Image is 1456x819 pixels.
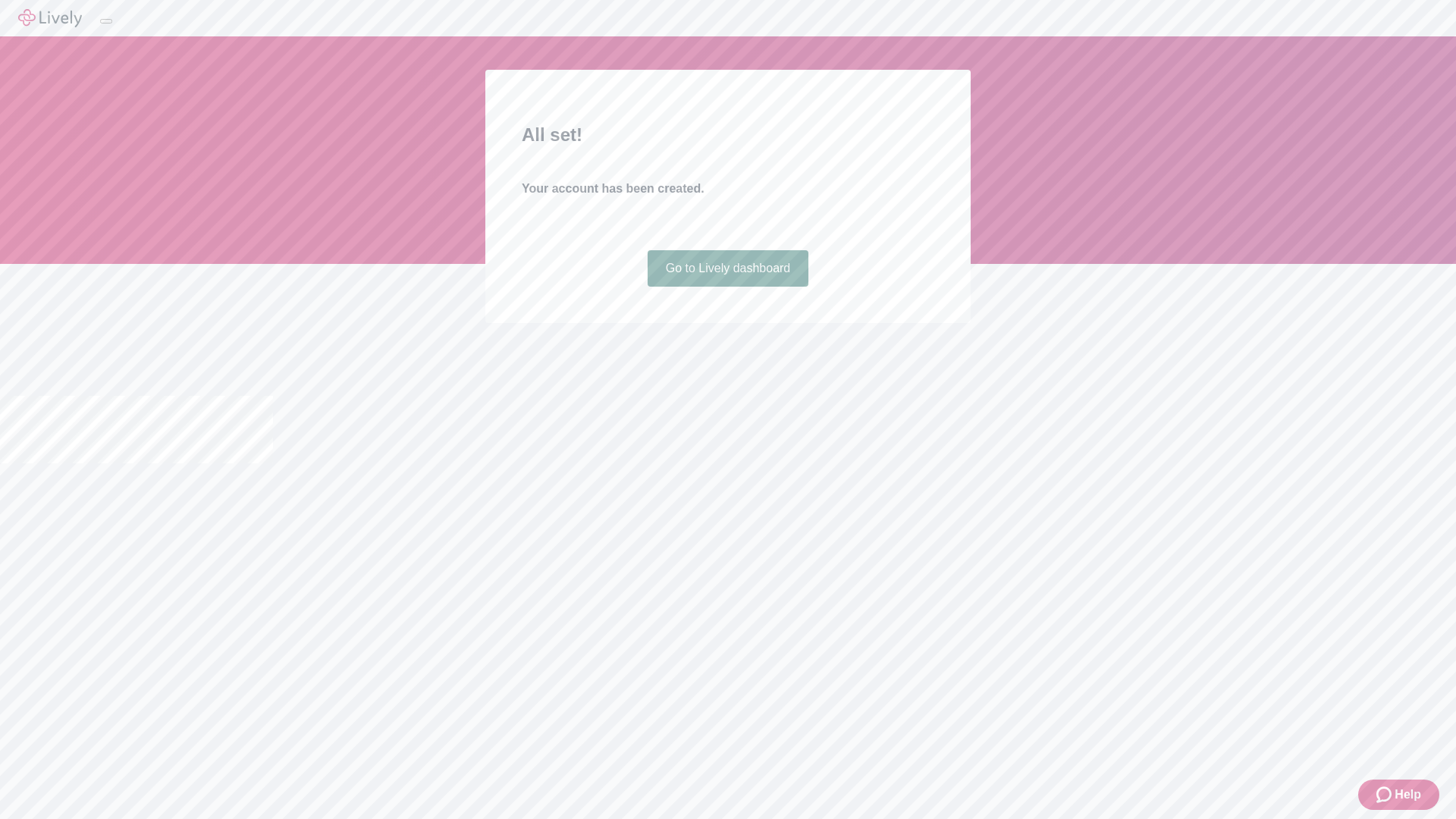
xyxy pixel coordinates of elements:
[1395,786,1421,804] span: Help
[100,19,112,24] button: Log out
[1358,780,1439,810] button: Zendesk support iconHelp
[18,9,82,27] img: Lively
[648,250,809,287] a: Go to Lively dashboard
[522,121,934,149] h2: All set!
[522,180,934,198] h4: Your account has been created.
[1376,786,1395,804] svg: Zendesk support icon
